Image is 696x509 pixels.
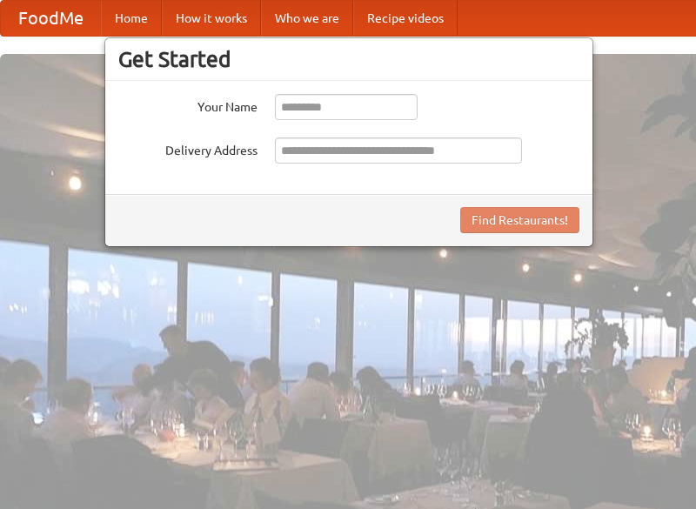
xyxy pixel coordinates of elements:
a: Who we are [261,1,353,36]
h3: Get Started [118,46,579,72]
button: Find Restaurants! [460,207,579,233]
a: How it works [162,1,261,36]
a: FoodMe [1,1,101,36]
a: Recipe videos [353,1,458,36]
label: Delivery Address [118,137,258,159]
a: Home [101,1,162,36]
label: Your Name [118,94,258,116]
